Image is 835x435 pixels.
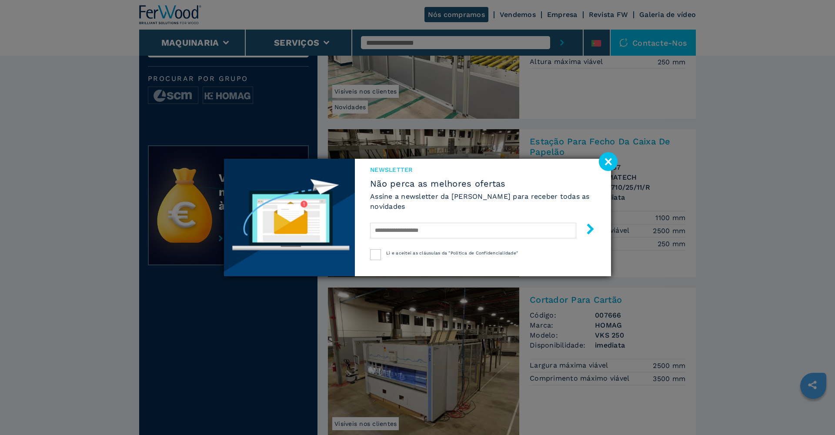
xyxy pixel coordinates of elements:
[224,159,355,276] img: Newsletter image
[370,165,596,174] span: Newsletter
[370,178,596,189] span: Não perca as melhores ofertas
[370,191,596,211] h6: Assine a newsletter da [PERSON_NAME] para receber todas as novidades
[386,251,518,255] span: Li e aceitei as cláusulas da "Política de Confidencialidade"
[576,220,596,241] button: submit-button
